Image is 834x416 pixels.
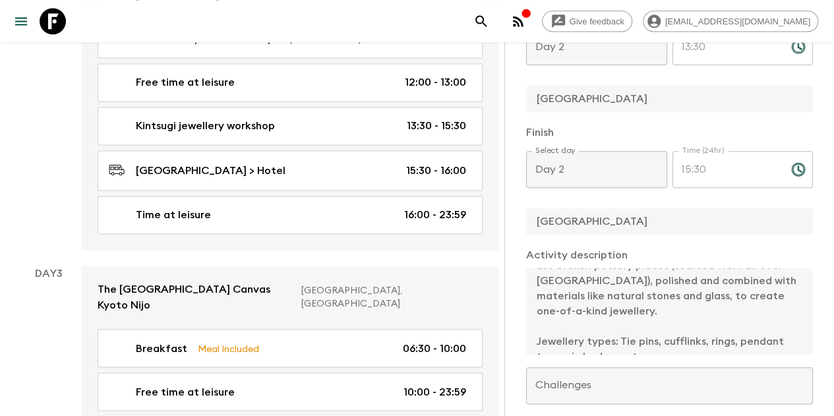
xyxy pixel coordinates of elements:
p: Activity description [526,247,813,263]
textarea: Discover the timeless beauty of [DEMOGRAPHIC_DATA] craftsmanship with a hands-on Kintsugi worksho... [526,268,802,355]
p: Kintsugi jewellery workshop [136,118,275,134]
button: search adventures [468,8,494,34]
p: 12:00 - 13:00 [405,74,466,90]
p: [GEOGRAPHIC_DATA], [GEOGRAPHIC_DATA] [301,284,472,311]
a: Free time at leisure10:00 - 23:59 [98,372,483,411]
a: Give feedback [542,11,632,32]
p: 06:30 - 10:00 [403,340,466,356]
p: 13:30 - 15:30 [407,118,466,134]
a: Kintsugi jewellery workshop13:30 - 15:30 [98,107,483,145]
p: Time at leisure [136,207,211,223]
span: [EMAIL_ADDRESS][DOMAIN_NAME] [658,16,818,26]
p: Free time at leisure [136,74,235,90]
p: 16:00 - 23:59 [404,207,466,223]
a: BreakfastMeal Included06:30 - 10:00 [98,329,483,367]
a: [GEOGRAPHIC_DATA] > Hotel15:30 - 16:00 [98,150,483,191]
p: Finish [526,125,813,140]
a: Time at leisure16:00 - 23:59 [98,196,483,234]
label: Select day [535,145,576,156]
p: 10:00 - 23:59 [403,384,466,400]
p: Free time at leisure [136,384,235,400]
p: Breakfast [136,340,187,356]
p: 15:30 - 16:00 [406,163,466,179]
label: Time (24hr) [682,145,725,156]
a: The [GEOGRAPHIC_DATA] Canvas Kyoto Nijo[GEOGRAPHIC_DATA], [GEOGRAPHIC_DATA] [82,266,498,329]
div: [EMAIL_ADDRESS][DOMAIN_NAME] [643,11,818,32]
span: Give feedback [562,16,632,26]
button: menu [8,8,34,34]
p: [GEOGRAPHIC_DATA] > Hotel [136,163,285,179]
p: Meal Included [198,341,259,355]
p: Day 3 [16,266,82,282]
p: The [GEOGRAPHIC_DATA] Canvas Kyoto Nijo [98,282,291,313]
input: hh:mm [672,28,781,65]
input: hh:mm [672,151,781,188]
a: Free time at leisure12:00 - 13:00 [98,63,483,102]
